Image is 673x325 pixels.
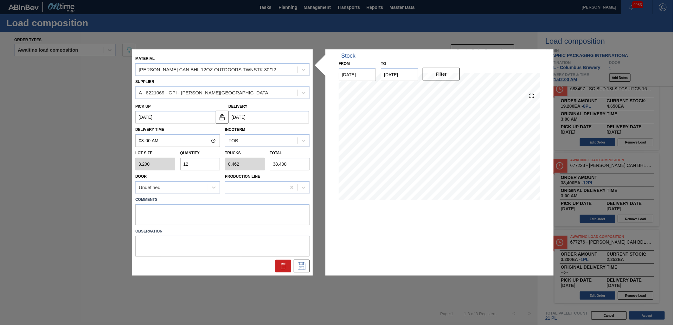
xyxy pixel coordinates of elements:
[228,104,247,108] label: Delivery
[341,53,356,59] div: Stock
[135,174,147,179] label: Door
[135,56,155,61] label: Material
[225,174,260,179] label: Production Line
[228,138,238,143] div: FOB
[275,260,291,272] div: Delete Suggestion
[228,111,309,124] input: mm/dd/yyyy
[135,80,154,84] label: Supplier
[294,260,310,272] div: Save Suggestion
[135,195,310,204] label: Comments
[225,151,241,155] label: Trucks
[339,61,350,66] label: From
[381,68,418,81] input: mm/dd/yyyy
[135,111,216,124] input: mm/dd/yyyy
[381,61,386,66] label: to
[423,68,460,80] button: Filter
[339,68,376,81] input: mm/dd/yyyy
[139,67,276,72] div: [PERSON_NAME] CAN BHL 12OZ OUTDOORS TWNSTK 30/12
[216,111,228,123] button: locked
[180,151,200,155] label: Quantity
[135,104,151,108] label: Pick up
[139,90,270,95] div: A - 8221069 - GPI - [PERSON_NAME][GEOGRAPHIC_DATA]
[135,125,220,134] label: Delivery Time
[135,226,310,236] label: Observation
[218,113,226,121] img: locked
[270,151,282,155] label: Total
[225,127,245,132] label: Incoterm
[139,185,160,190] div: Undefined
[135,149,175,158] label: Lot size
